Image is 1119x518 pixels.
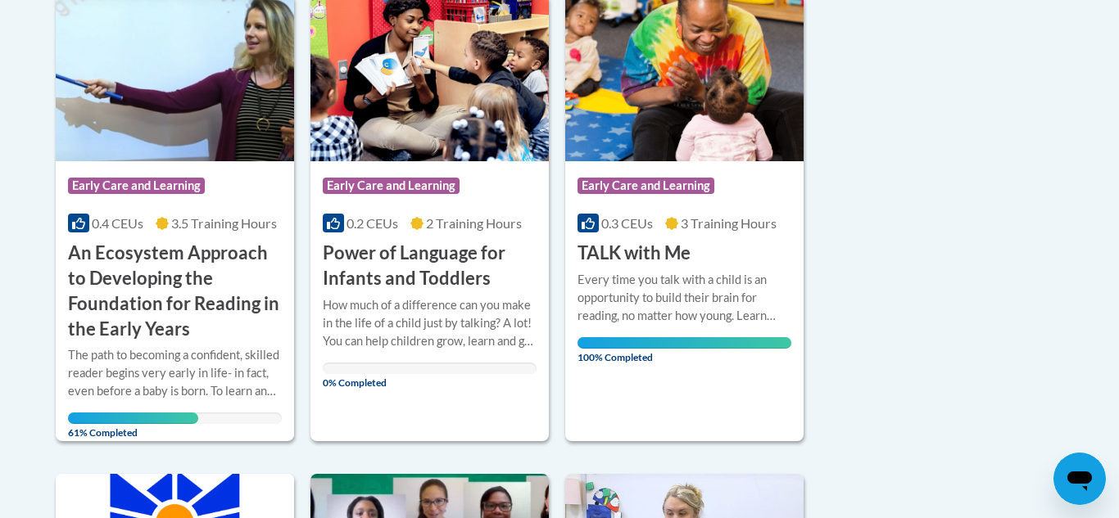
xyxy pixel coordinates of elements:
[1053,453,1106,505] iframe: Button to launch messaging window
[68,346,282,400] div: The path to becoming a confident, skilled reader begins very early in life- in fact, even before ...
[68,178,205,194] span: Early Care and Learning
[68,412,198,439] span: 61% Completed
[323,178,460,194] span: Early Care and Learning
[68,412,198,424] div: Your progress
[681,215,777,231] span: 3 Training Hours
[578,337,791,349] div: Your progress
[68,241,282,341] h3: An Ecosystem Approach to Developing the Foundation for Reading in the Early Years
[578,178,714,194] span: Early Care and Learning
[601,215,653,231] span: 0.3 CEUs
[578,337,791,363] span: 100% Completed
[92,215,143,231] span: 0.4 CEUs
[347,215,398,231] span: 0.2 CEUs
[426,215,522,231] span: 2 Training Hours
[323,296,537,350] div: How much of a difference can you make in the life of a child just by talking? A lot! You can help...
[578,271,791,325] div: Every time you talk with a child is an opportunity to build their brain for reading, no matter ho...
[578,241,691,266] h3: TALK with Me
[171,215,277,231] span: 3.5 Training Hours
[323,241,537,291] h3: Power of Language for Infants and Toddlers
